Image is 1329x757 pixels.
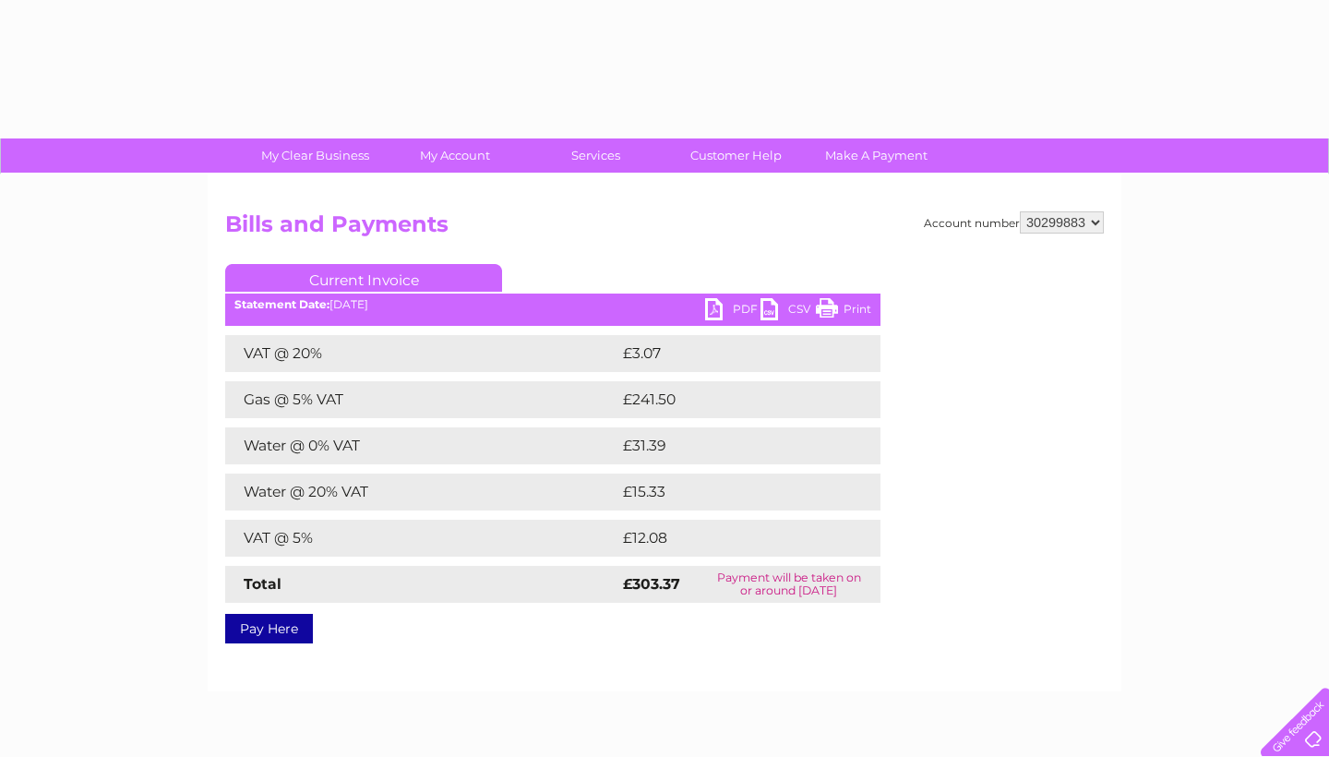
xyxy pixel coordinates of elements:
[623,575,680,593] strong: £303.37
[698,566,880,603] td: Payment will be taken on or around [DATE]
[618,381,846,418] td: £241.50
[618,427,842,464] td: £31.39
[924,211,1104,234] div: Account number
[660,138,812,173] a: Customer Help
[618,335,837,372] td: £3.07
[225,211,1104,246] h2: Bills and Payments
[520,138,672,173] a: Services
[618,474,841,511] td: £15.33
[225,427,618,464] td: Water @ 0% VAT
[234,297,329,311] b: Statement Date:
[225,520,618,557] td: VAT @ 5%
[244,575,281,593] strong: Total
[225,614,313,643] a: Pay Here
[705,298,760,325] a: PDF
[225,474,618,511] td: Water @ 20% VAT
[225,335,618,372] td: VAT @ 20%
[800,138,952,173] a: Make A Payment
[816,298,871,325] a: Print
[225,298,880,311] div: [DATE]
[239,138,391,173] a: My Clear Business
[618,520,842,557] td: £12.08
[225,264,502,292] a: Current Invoice
[760,298,816,325] a: CSV
[225,381,618,418] td: Gas @ 5% VAT
[379,138,532,173] a: My Account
